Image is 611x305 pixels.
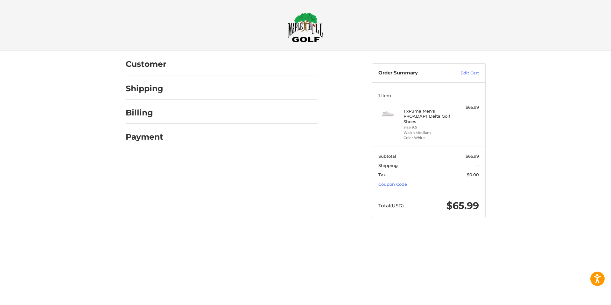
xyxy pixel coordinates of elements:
[378,163,398,168] span: Shipping
[378,203,404,209] span: Total (USD)
[447,70,479,76] a: Edit Cart
[404,130,452,135] li: Width Medium
[558,288,611,305] iframe: Google Customer Reviews
[466,154,479,159] span: $65.99
[378,70,447,76] h3: Order Summary
[404,108,452,124] h4: 1 x Puma Men's PROADAPT Delta Golf Shoes
[467,172,479,177] span: $0.00
[454,104,479,111] div: $65.99
[126,59,166,69] h2: Customer
[378,154,396,159] span: Subtotal
[288,12,323,42] img: Maple Hill Golf
[446,200,479,211] span: $65.99
[404,135,452,141] li: Color White
[404,125,452,130] li: Size 9.5
[6,278,76,299] iframe: Gorgias live chat messenger
[126,84,163,94] h2: Shipping
[476,163,479,168] span: --
[126,132,163,142] h2: Payment
[378,182,407,187] a: Coupon Code
[378,93,479,98] h3: 1 Item
[126,108,163,118] h2: Billing
[378,172,386,177] span: Tax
